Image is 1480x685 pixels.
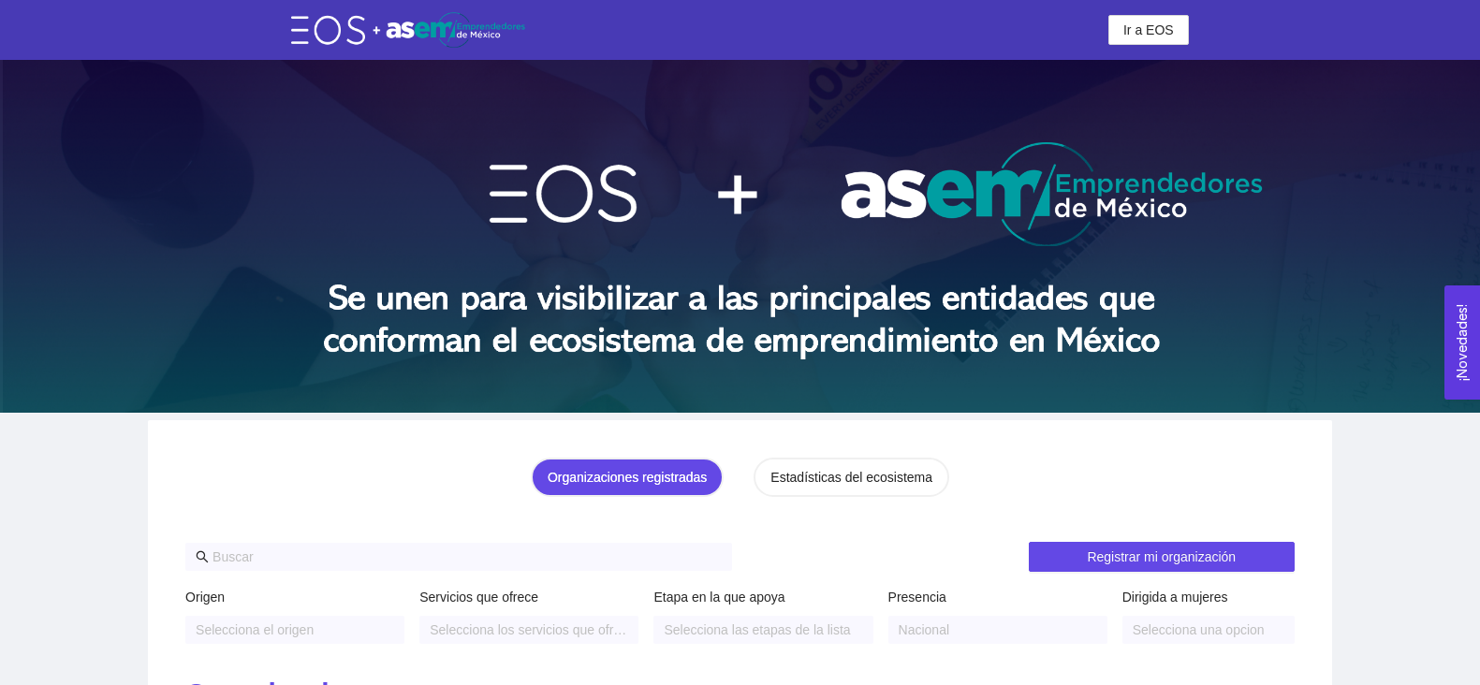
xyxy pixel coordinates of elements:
[548,467,707,488] div: Organizaciones registradas
[419,587,538,607] label: Servicios que ofrece
[1108,15,1189,45] button: Ir a EOS
[653,587,784,607] label: Etapa en la que apoya
[212,547,722,567] input: Buscar
[291,12,525,47] img: eos-asem-logo.38b026ae.png
[185,587,225,607] label: Origen
[1087,547,1236,567] span: Registrar mi organización
[1123,20,1174,40] span: Ir a EOS
[1029,542,1295,572] button: Registrar mi organización
[196,550,209,563] span: search
[888,587,946,607] label: Presencia
[1122,587,1228,607] label: Dirigida a mujeres
[770,467,932,488] div: Estadísticas del ecosistema
[1444,285,1480,400] button: Open Feedback Widget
